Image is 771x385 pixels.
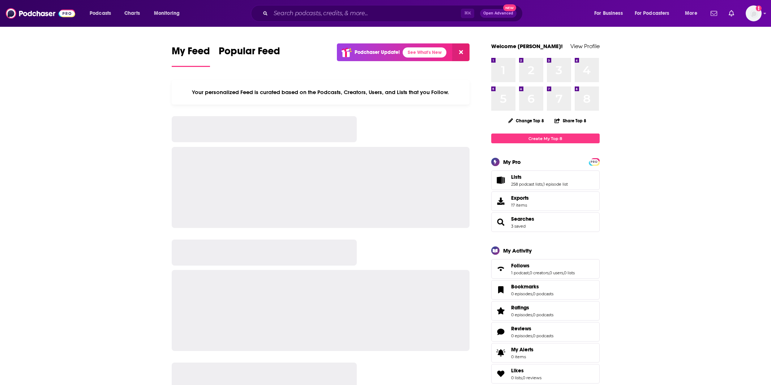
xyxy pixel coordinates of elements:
[219,45,280,62] span: Popular Feed
[533,291,553,296] a: 0 podcasts
[491,191,600,211] a: Exports
[756,5,762,11] svg: Add a profile image
[491,259,600,279] span: Follows
[630,8,680,19] button: open menu
[511,262,530,269] span: Follows
[549,270,563,275] a: 0 users
[533,312,553,317] a: 0 podcasts
[511,203,529,208] span: 17 items
[590,159,599,164] a: PRO
[511,367,541,374] a: Likes
[685,8,697,18] span: More
[494,369,508,379] a: Likes
[491,134,600,143] a: Create My Top 8
[511,195,529,201] span: Exports
[90,8,111,18] span: Podcasts
[258,5,530,22] div: Search podcasts, credits, & more...
[511,224,526,229] a: 3 saved
[491,280,600,300] span: Bookmarks
[511,375,522,380] a: 0 lists
[511,325,531,332] span: Reviews
[6,7,75,20] a: Podchaser - Follow, Share and Rate Podcasts
[746,5,762,21] button: Show profile menu
[494,306,508,316] a: Ratings
[570,43,600,50] a: View Profile
[511,216,534,222] a: Searches
[149,8,189,19] button: open menu
[746,5,762,21] img: User Profile
[680,8,706,19] button: open menu
[564,270,575,275] a: 0 lists
[543,182,543,187] span: ,
[511,367,524,374] span: Likes
[530,270,549,275] a: 0 creators
[511,174,568,180] a: Lists
[494,175,508,185] a: Lists
[532,291,533,296] span: ,
[635,8,669,18] span: For Podcasters
[483,12,513,15] span: Open Advanced
[523,375,541,380] a: 0 reviews
[503,158,521,165] div: My Pro
[480,9,517,18] button: Open AdvancedNew
[543,182,568,187] a: 1 episode list
[403,47,446,58] a: See What's New
[154,8,180,18] span: Monitoring
[494,196,508,206] span: Exports
[494,327,508,337] a: Reviews
[522,375,523,380] span: ,
[503,247,532,254] div: My Activity
[511,283,539,290] span: Bookmarks
[355,49,400,55] p: Podchaser Update!
[554,114,587,128] button: Share Top 8
[532,333,533,338] span: ,
[491,43,563,50] a: Welcome [PERSON_NAME]!
[504,116,549,125] button: Change Top 8
[746,5,762,21] span: Logged in as TeemsPR
[120,8,144,19] a: Charts
[494,285,508,295] a: Bookmarks
[503,4,516,11] span: New
[491,170,600,190] span: Lists
[511,262,575,269] a: Follows
[511,291,532,296] a: 0 episodes
[271,8,461,19] input: Search podcasts, credits, & more...
[172,45,210,62] span: My Feed
[594,8,623,18] span: For Business
[511,304,553,311] a: Ratings
[511,346,534,353] span: My Alerts
[589,8,632,19] button: open menu
[726,7,737,20] a: Show notifications dropdown
[511,182,543,187] a: 258 podcast lists
[491,364,600,384] span: Likes
[491,301,600,321] span: Ratings
[511,270,529,275] a: 1 podcast
[511,304,529,311] span: Ratings
[511,354,534,359] span: 0 items
[219,45,280,67] a: Popular Feed
[511,333,532,338] a: 0 episodes
[124,8,140,18] span: Charts
[461,9,474,18] span: ⌘ K
[494,348,508,358] span: My Alerts
[533,333,553,338] a: 0 podcasts
[708,7,720,20] a: Show notifications dropdown
[491,343,600,363] a: My Alerts
[563,270,564,275] span: ,
[511,283,553,290] a: Bookmarks
[532,312,533,317] span: ,
[511,325,553,332] a: Reviews
[494,264,508,274] a: Follows
[491,212,600,232] span: Searches
[511,174,522,180] span: Lists
[85,8,120,19] button: open menu
[511,312,532,317] a: 0 episodes
[494,217,508,227] a: Searches
[172,80,470,105] div: Your personalized Feed is curated based on the Podcasts, Creators, Users, and Lists that you Follow.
